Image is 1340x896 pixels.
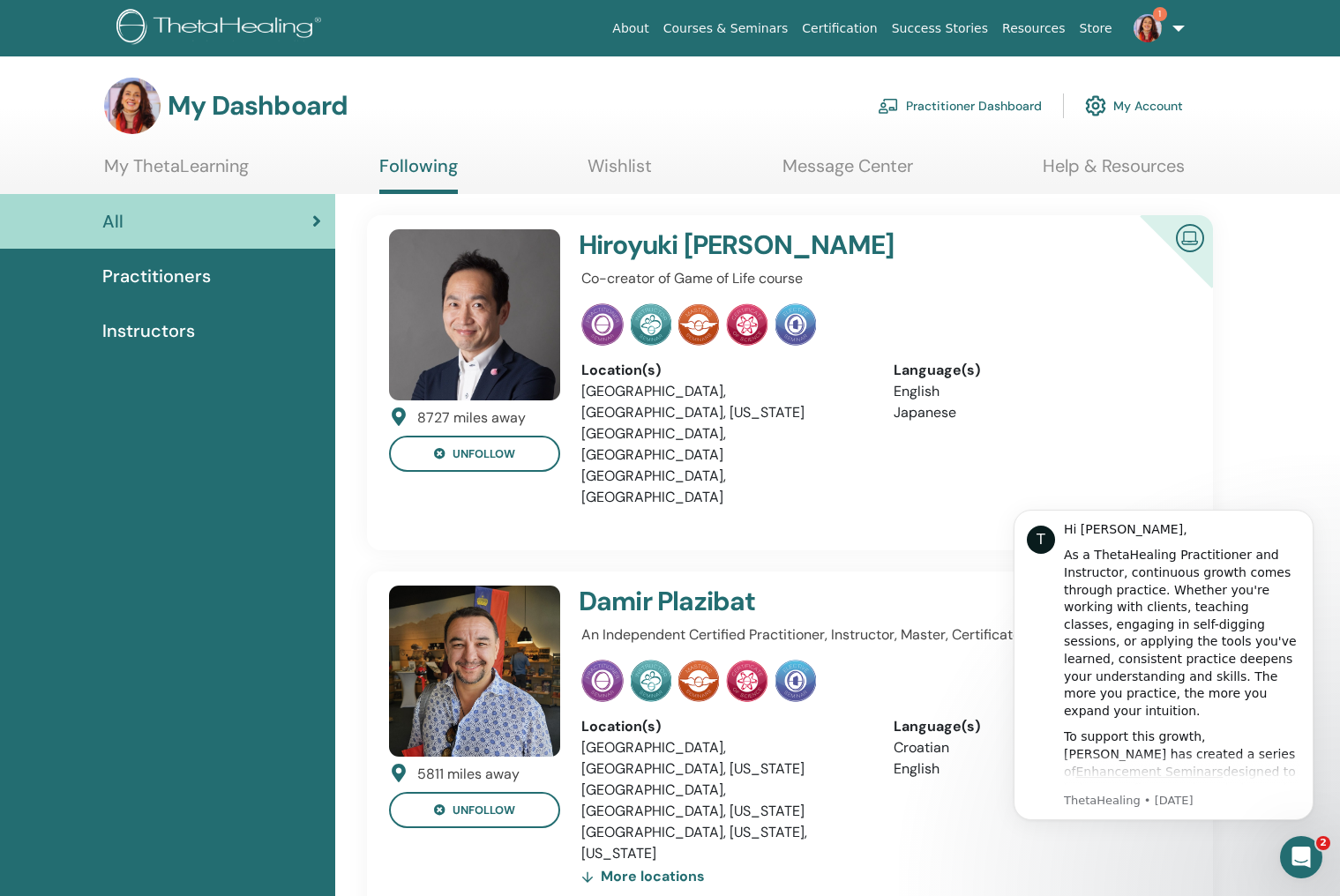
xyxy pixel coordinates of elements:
a: Message Center [782,155,913,190]
li: English [894,758,1180,780]
div: Certified Online Instructor [1112,215,1213,317]
div: To support this growth, [PERSON_NAME] has created a series of designed to help you refine your kn... [77,241,313,431]
img: Certified Online Instructor [1169,217,1211,257]
a: Success Stories [885,12,995,45]
a: Practitioner Dashboard [878,86,1042,125]
li: English [894,381,1180,402]
a: Resources [995,12,1073,45]
li: [GEOGRAPHIC_DATA], [GEOGRAPHIC_DATA], [US_STATE] [581,381,868,423]
span: Instructors [102,317,195,344]
span: 1 [1153,7,1167,21]
a: Store [1073,12,1119,45]
p: An Independent Certified Practitioner, Instructor, Master, Certificate of Science [581,624,1180,646]
a: My ThetaLearning [104,155,249,190]
a: Wishlist [588,155,652,190]
iframe: Intercom live chat [1280,836,1322,878]
div: Location(s) [581,360,868,381]
a: Certification [795,12,884,45]
h4: Damir Plazibat [579,586,1079,617]
p: Co-creator of Game of Life course [581,268,1180,289]
img: default.jpg [104,78,161,134]
button: unfollow [389,792,560,828]
p: Message from ThetaHealing, sent 18w ago [77,305,313,321]
div: 8727 miles away [417,407,526,429]
div: Location(s) [581,716,868,737]
li: [GEOGRAPHIC_DATA], [GEOGRAPHIC_DATA] [581,466,868,508]
a: Following [379,155,458,194]
div: Language(s) [894,360,1180,381]
span: 2 [1316,836,1330,850]
div: 5811 miles away [417,764,520,785]
a: Enhancement Seminars [89,277,236,291]
div: Language(s) [894,716,1180,737]
li: [GEOGRAPHIC_DATA], [GEOGRAPHIC_DATA], [US_STATE] [581,737,868,780]
button: unfollow [389,436,560,472]
span: All [102,208,124,235]
li: [GEOGRAPHIC_DATA], [GEOGRAPHIC_DATA], [US_STATE] [581,780,868,822]
a: My Account [1085,86,1183,125]
li: Japanese [894,402,1180,423]
div: More locations [581,864,705,889]
li: [GEOGRAPHIC_DATA], [GEOGRAPHIC_DATA] [581,423,868,466]
iframe: Intercom notifications message [987,488,1340,887]
a: Help & Resources [1043,155,1185,190]
img: logo.png [116,9,327,49]
img: chalkboard-teacher.svg [878,98,899,114]
li: [GEOGRAPHIC_DATA], [US_STATE], [US_STATE] [581,822,868,864]
a: About [605,12,655,45]
img: default.jpg [389,586,560,757]
a: Courses & Seminars [656,12,796,45]
img: default.jpg [389,229,560,400]
h4: Hiroyuki [PERSON_NAME] [579,229,1079,261]
h3: My Dashboard [168,90,348,122]
span: Practitioners [102,263,211,289]
img: cog.svg [1085,91,1106,121]
img: default.jpg [1134,14,1162,42]
li: Croatian [894,737,1180,758]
